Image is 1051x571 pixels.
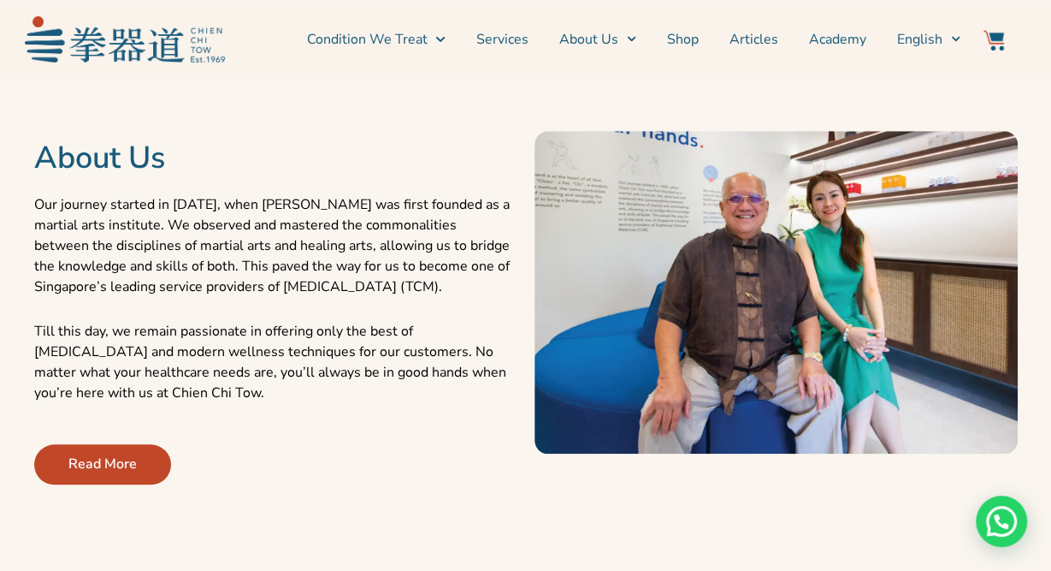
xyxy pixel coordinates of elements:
[34,140,517,177] h2: About Us
[809,18,866,61] a: Academy
[34,444,171,485] a: Read More
[233,18,960,61] nav: Menu
[729,18,778,61] a: Articles
[559,18,636,61] a: About Us
[306,18,445,61] a: Condition We Treat
[68,454,137,474] span: Read More
[476,18,528,61] a: Services
[983,30,1004,51] img: Website Icon-03
[897,18,960,61] a: English
[667,18,699,61] a: Shop
[34,194,517,297] p: Our journey started in [DATE], when [PERSON_NAME] was first founded as a martial arts institute. ...
[34,321,517,403] p: Till this day, we remain passionate in offering only the best of [MEDICAL_DATA] and modern wellne...
[897,29,942,50] span: English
